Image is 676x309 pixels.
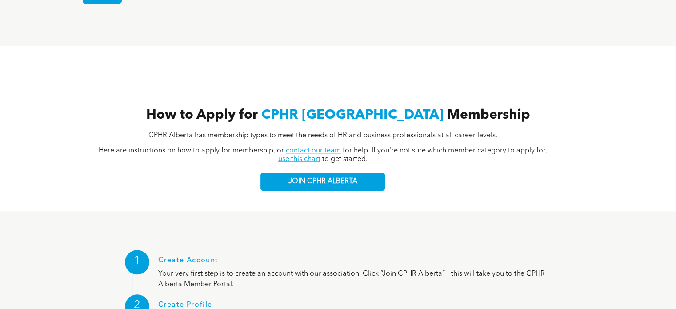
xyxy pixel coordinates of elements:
span: to get started. [322,156,368,163]
span: How to Apply for [146,108,258,122]
span: for help. If you're not sure which member category to apply for, [343,147,547,154]
a: contact our team [286,147,341,154]
span: CPHR Alberta has membership types to meet the needs of HR and business professionals at all caree... [148,132,497,139]
div: 1 [125,250,149,274]
a: JOIN CPHR ALBERTA [260,173,385,191]
span: JOIN CPHR ALBERTA [288,177,357,186]
h1: Create Account [158,257,560,269]
span: CPHR [GEOGRAPHIC_DATA] [261,108,444,122]
p: Your very first step is to create an account with our association. Click “Join CPHR Alberta” – th... [158,269,560,290]
span: Membership [447,108,530,122]
a: use this chart [278,156,320,163]
span: Here are instructions on how to apply for membership, or [99,147,284,154]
